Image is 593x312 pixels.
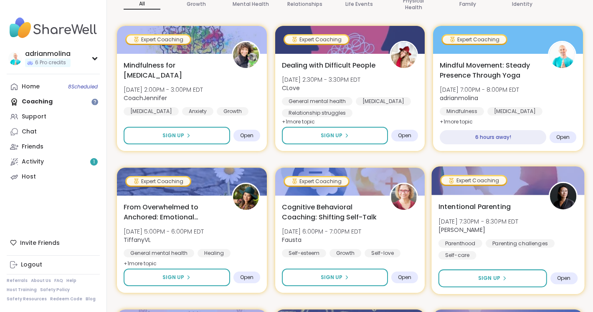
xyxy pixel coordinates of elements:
span: Sign Up [478,274,500,282]
img: TiffanyVL [233,184,259,210]
a: Home8Scheduled [7,79,100,94]
div: Expert Coaching [127,35,190,44]
div: [MEDICAL_DATA] [356,97,411,106]
a: Redeem Code [50,296,82,302]
b: TiffanyVL [124,236,151,244]
img: CLove [391,42,417,68]
img: Fausta [391,184,417,210]
a: Blog [86,296,96,302]
span: Open [240,274,253,281]
div: Home [22,83,40,91]
iframe: Spotlight [91,98,98,105]
span: [DATE] 5:00PM - 6:00PM EDT [124,227,204,236]
div: Self-care [438,251,476,259]
div: Host [22,173,36,181]
a: Support [7,109,100,124]
div: Parenting challenges [486,239,555,247]
img: Natasha [550,183,576,209]
span: Mindfulness for [MEDICAL_DATA] [124,60,223,81]
span: Cognitive Behavioral Coaching: Shifting Self-Talk [282,202,381,222]
span: Mindful Movement: Steady Presence Through Yoga [440,60,539,81]
span: [DATE] 6:00PM - 7:00PM EDT [282,227,361,236]
div: Invite Friends [7,235,100,250]
span: Open [556,134,570,141]
b: [PERSON_NAME] [438,226,485,234]
span: Sign Up [321,132,342,139]
div: Expert Coaching [285,35,348,44]
a: Safety Policy [40,287,70,293]
div: Expert Coaching [285,177,348,186]
b: CoachJennifer [124,94,167,102]
span: 8 Scheduled [68,83,98,90]
div: Mindfulness [440,107,484,116]
span: Dealing with Difficult People [282,60,375,70]
img: adrianmolina [8,52,22,65]
b: adrianmolina [440,94,478,102]
a: About Us [31,278,51,284]
button: Sign Up [282,127,388,144]
div: Expert Coaching [443,35,506,44]
div: Expert Coaching [127,177,190,186]
div: Anxiety [182,107,213,116]
b: CLove [282,84,300,92]
a: Logout [7,257,100,272]
div: Logout [21,261,42,269]
span: [DATE] 2:00PM - 3:00PM EDT [124,86,203,94]
b: Fausta [282,236,302,244]
div: Self-love [365,249,400,257]
span: Sign Up [162,132,184,139]
img: ShareWell Nav Logo [7,13,100,43]
div: Relationship struggles [282,109,352,117]
a: Safety Resources [7,296,47,302]
a: Friends [7,139,100,154]
img: adrianmolina [549,42,575,68]
a: FAQ [54,278,63,284]
span: [DATE] 2:30PM - 3:30PM EDT [282,75,360,84]
div: [MEDICAL_DATA] [124,107,179,116]
div: [MEDICAL_DATA] [487,107,542,116]
a: Help [66,278,76,284]
span: [DATE] 7:30PM - 8:30PM EDT [438,217,519,225]
span: Open [557,275,571,282]
span: Open [240,132,253,139]
div: Support [22,113,46,121]
span: Open [398,274,411,281]
span: From Overwhelmed to Anchored: Emotional Regulation [124,202,223,222]
span: 1 [93,159,95,166]
div: Healing [198,249,231,257]
span: 6 Pro credits [35,59,66,66]
div: Growth [329,249,361,257]
span: Sign Up [321,274,342,281]
img: CoachJennifer [233,42,259,68]
span: Open [398,132,411,139]
div: Self-esteem [282,249,326,257]
div: adrianmolina [25,49,71,58]
button: Sign Up [438,269,547,287]
div: General mental health [124,249,194,257]
a: Host Training [7,287,37,293]
span: Sign Up [162,274,184,281]
div: Chat [22,128,37,136]
div: Friends [22,143,43,151]
div: General mental health [282,97,352,106]
div: Activity [22,158,44,166]
div: Growth [217,107,248,116]
span: Intentional Parenting [438,201,511,211]
a: Host [7,169,100,184]
a: Referrals [7,278,28,284]
div: Parenthood [438,239,482,247]
a: Activity1 [7,154,100,169]
div: 6 hours away! [440,130,546,144]
div: Expert Coaching [441,176,506,184]
button: Sign Up [124,127,230,144]
a: Chat [7,124,100,139]
button: Sign Up [124,269,230,286]
button: Sign Up [282,269,388,286]
span: [DATE] 7:00PM - 8:00PM EDT [440,86,519,94]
